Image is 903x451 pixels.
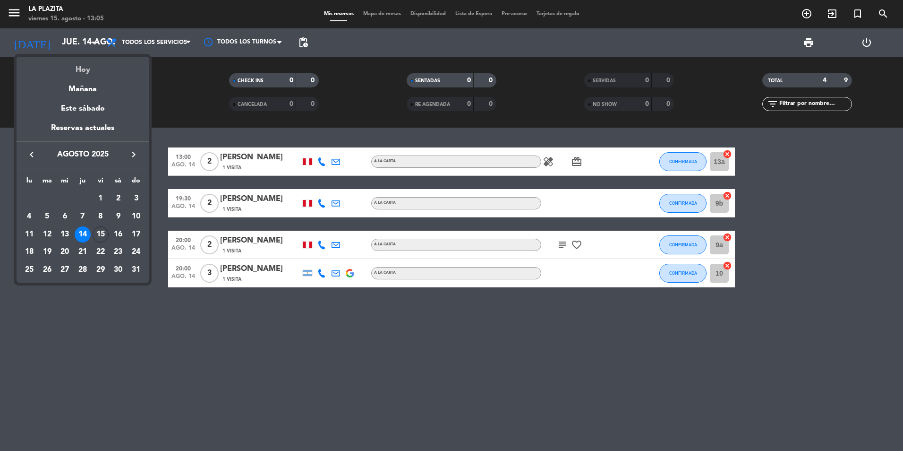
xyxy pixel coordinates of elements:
[128,262,144,278] div: 31
[128,208,144,225] div: 10
[38,225,56,243] td: 12 de agosto de 2025
[92,225,110,243] td: 15 de agosto de 2025
[74,261,92,279] td: 28 de agosto de 2025
[21,262,37,278] div: 25
[110,208,126,225] div: 9
[39,262,55,278] div: 26
[56,225,74,243] td: 13 de agosto de 2025
[74,225,92,243] td: 14 de agosto de 2025
[40,148,125,161] span: agosto 2025
[127,175,145,190] th: domingo
[110,190,128,208] td: 2 de agosto de 2025
[93,262,109,278] div: 29
[38,175,56,190] th: martes
[56,261,74,279] td: 27 de agosto de 2025
[110,191,126,207] div: 2
[110,226,126,243] div: 16
[92,190,110,208] td: 1 de agosto de 2025
[57,262,73,278] div: 27
[20,261,38,279] td: 25 de agosto de 2025
[39,208,55,225] div: 5
[92,243,110,261] td: 22 de agosto de 2025
[74,175,92,190] th: jueves
[127,225,145,243] td: 17 de agosto de 2025
[17,122,149,141] div: Reservas actuales
[92,175,110,190] th: viernes
[93,226,109,243] div: 15
[20,225,38,243] td: 11 de agosto de 2025
[20,243,38,261] td: 18 de agosto de 2025
[17,95,149,122] div: Este sábado
[110,225,128,243] td: 16 de agosto de 2025
[92,261,110,279] td: 29 de agosto de 2025
[93,244,109,260] div: 22
[127,190,145,208] td: 3 de agosto de 2025
[23,148,40,161] button: keyboard_arrow_left
[128,244,144,260] div: 24
[57,208,73,225] div: 6
[93,191,109,207] div: 1
[38,208,56,225] td: 5 de agosto de 2025
[110,175,128,190] th: sábado
[93,208,109,225] div: 8
[38,261,56,279] td: 26 de agosto de 2025
[75,244,91,260] div: 21
[74,208,92,225] td: 7 de agosto de 2025
[17,57,149,76] div: Hoy
[20,208,38,225] td: 4 de agosto de 2025
[21,226,37,243] div: 11
[26,149,37,160] i: keyboard_arrow_left
[127,261,145,279] td: 31 de agosto de 2025
[128,191,144,207] div: 3
[57,226,73,243] div: 13
[74,243,92,261] td: 21 de agosto de 2025
[75,208,91,225] div: 7
[127,208,145,225] td: 10 de agosto de 2025
[38,243,56,261] td: 19 de agosto de 2025
[110,244,126,260] div: 23
[39,226,55,243] div: 12
[110,243,128,261] td: 23 de agosto de 2025
[92,208,110,225] td: 8 de agosto de 2025
[39,244,55,260] div: 19
[20,175,38,190] th: lunes
[110,208,128,225] td: 9 de agosto de 2025
[21,208,37,225] div: 4
[56,208,74,225] td: 6 de agosto de 2025
[57,244,73,260] div: 20
[127,243,145,261] td: 24 de agosto de 2025
[21,244,37,260] div: 18
[56,175,74,190] th: miércoles
[75,226,91,243] div: 14
[128,226,144,243] div: 17
[110,262,126,278] div: 30
[20,190,92,208] td: AGO.
[125,148,142,161] button: keyboard_arrow_right
[128,149,139,160] i: keyboard_arrow_right
[110,261,128,279] td: 30 de agosto de 2025
[17,76,149,95] div: Mañana
[75,262,91,278] div: 28
[56,243,74,261] td: 20 de agosto de 2025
